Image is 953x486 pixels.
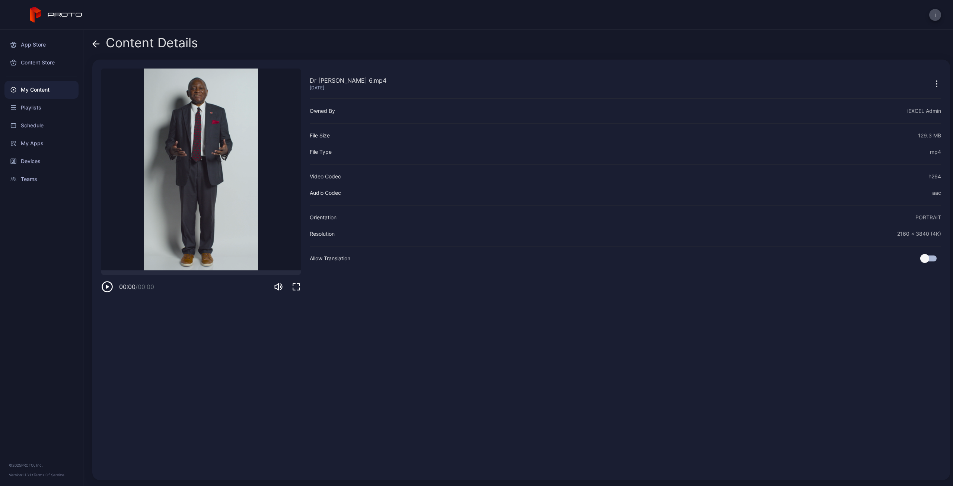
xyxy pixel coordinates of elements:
[928,172,941,181] div: h264
[310,76,386,85] div: Dr [PERSON_NAME] 6.mp4
[9,462,74,468] div: © 2025 PROTO, Inc.
[932,188,941,197] div: aac
[4,81,79,99] a: My Content
[310,229,335,238] div: Resolution
[907,107,941,115] div: iEXCEL Admin
[136,283,154,290] span: / 00:00
[9,473,34,477] span: Version 1.13.1 •
[310,188,341,197] div: Audio Codec
[310,172,341,181] div: Video Codec
[4,170,79,188] a: Teams
[930,147,941,156] div: mp4
[4,134,79,152] a: My Apps
[4,152,79,170] a: Devices
[310,147,332,156] div: File Type
[915,213,941,222] div: PORTRAIT
[918,131,941,140] div: 129.3 MB
[4,117,79,134] a: Schedule
[310,213,337,222] div: Orientation
[34,473,64,477] a: Terms Of Service
[4,36,79,54] a: App Store
[92,36,198,54] div: Content Details
[929,9,941,21] button: i
[4,54,79,72] a: Content Store
[310,85,386,91] div: [DATE]
[310,254,350,263] div: Allow Translation
[4,99,79,117] a: Playlists
[310,131,330,140] div: File Size
[101,69,301,270] video: Sorry, your browser doesn‘t support embedded videos
[310,107,335,115] div: Owned By
[897,229,941,238] div: 2160 x 3840 (4K)
[119,282,154,291] div: 00:00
